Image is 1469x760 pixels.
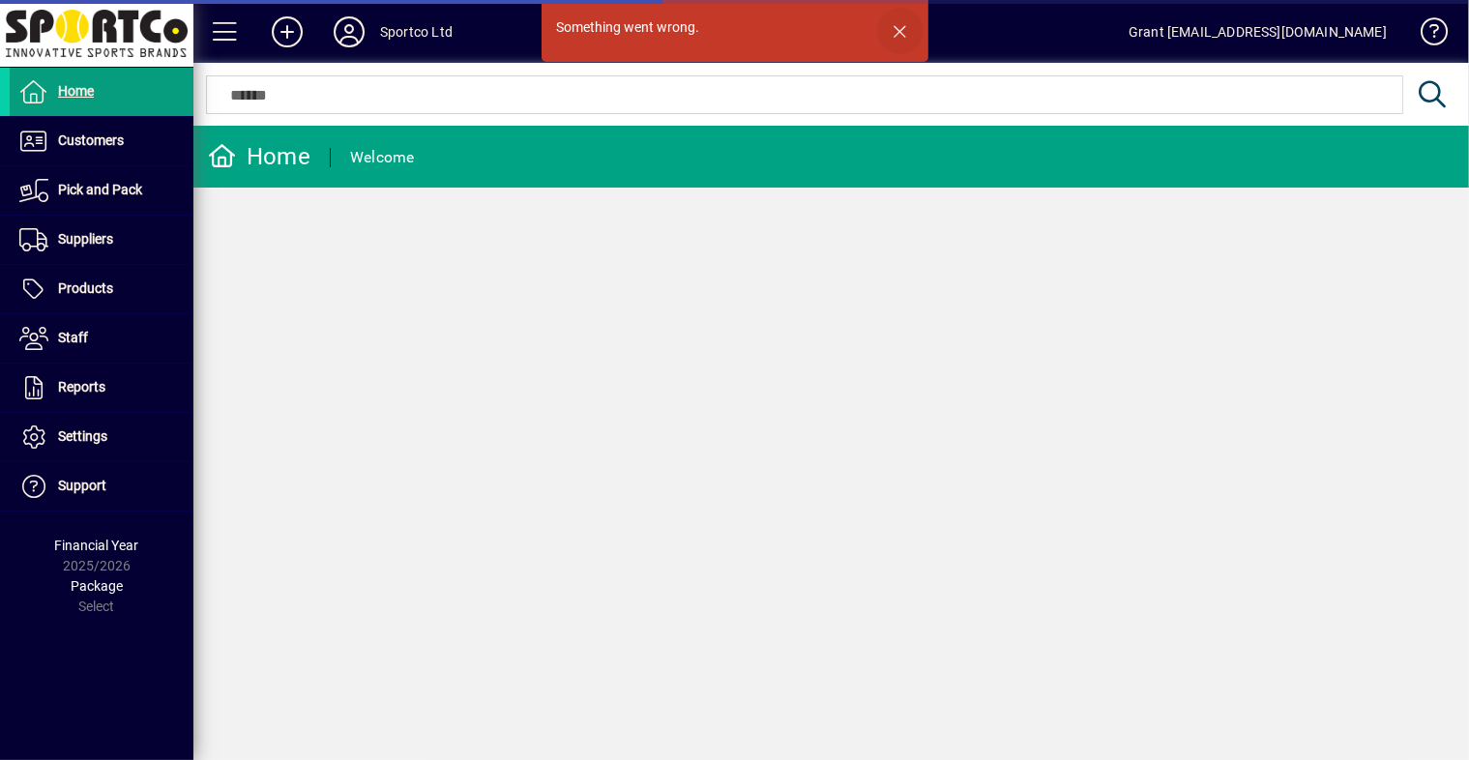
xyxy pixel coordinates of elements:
[58,83,94,99] span: Home
[71,578,123,594] span: Package
[380,16,453,47] div: Sportco Ltd
[1129,16,1387,47] div: Grant [EMAIL_ADDRESS][DOMAIN_NAME]
[55,538,139,553] span: Financial Year
[10,265,193,313] a: Products
[58,280,113,296] span: Products
[58,478,106,493] span: Support
[318,15,380,49] button: Profile
[10,166,193,215] a: Pick and Pack
[58,231,113,247] span: Suppliers
[10,314,193,363] a: Staff
[10,462,193,511] a: Support
[10,364,193,412] a: Reports
[58,132,124,148] span: Customers
[10,117,193,165] a: Customers
[256,15,318,49] button: Add
[1406,4,1445,67] a: Knowledge Base
[208,141,310,172] div: Home
[10,413,193,461] a: Settings
[58,182,142,197] span: Pick and Pack
[10,216,193,264] a: Suppliers
[58,379,105,395] span: Reports
[58,330,88,345] span: Staff
[58,428,107,444] span: Settings
[350,142,415,173] div: Welcome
